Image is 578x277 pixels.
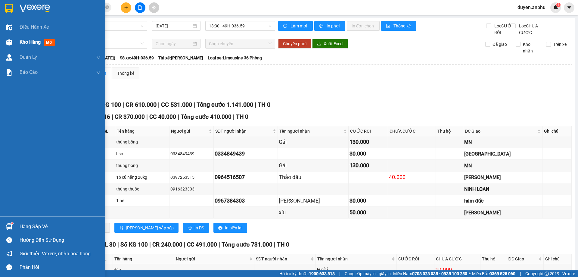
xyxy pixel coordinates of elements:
[480,254,507,264] th: Thu hộ
[5,4,13,13] img: logo-vxr
[279,138,348,146] div: Gái
[542,126,571,136] th: Ghi chú
[350,197,387,205] div: 30.000
[393,270,467,277] span: Miền Nam
[214,148,278,160] td: 0334849439
[508,256,538,262] span: ĐC Giao
[149,113,176,120] span: CC 40.000
[490,41,509,48] span: Đã giao
[116,174,168,181] div: 1b củ năng 20kg
[317,42,321,46] span: download
[96,70,101,75] span: down
[123,101,124,108] span: |
[278,195,349,207] td: Kim Linh
[178,113,179,120] span: |
[464,209,541,216] div: [PERSON_NAME]
[6,39,12,46] img: warehouse-icon
[278,39,311,49] button: Chuyển phơi
[114,266,173,273] div: dâu
[278,160,349,172] td: Gái
[317,266,396,274] div: Hoài
[236,113,248,120] span: TH 0
[291,23,308,29] span: Làm mới
[279,173,348,181] div: Thảo dâu
[20,23,49,31] span: Điều hành xe
[544,254,572,264] th: Ghi chú
[103,174,114,181] div: 1
[116,162,168,169] div: thùng bông
[117,70,134,77] div: Thống kê
[209,39,272,48] span: Chọn chuyến
[517,23,548,36] span: Lọc CHƯA CƯỚC
[103,139,114,145] div: 1
[187,241,217,248] span: CC 491.000
[213,223,247,233] button: printerIn biên lai
[317,256,390,262] span: Tên người nhận
[314,21,345,31] button: printerIn phơi
[434,254,480,264] th: CHƯA CƯỚC
[567,5,572,10] span: caret-down
[197,101,253,108] span: Tổng cước 1.141.000
[393,23,412,29] span: Thống kê
[6,237,12,243] span: question-circle
[465,128,536,134] span: ĐC Giao
[126,101,157,108] span: CR 610.000
[464,197,541,205] div: hàm đức
[349,126,388,136] th: CƯỚC RỒI
[215,197,277,205] div: 0967384303
[279,128,343,134] span: Tên người nhận
[44,39,55,46] span: mới
[551,41,569,48] span: Trên xe
[279,270,335,277] span: Hỗ trợ kỹ thuật:
[214,195,278,207] td: 0967384303
[100,254,113,264] th: SL
[6,251,12,257] span: notification
[6,264,12,270] span: message
[170,186,213,192] div: 0916323303
[350,161,387,170] div: 130.000
[181,113,232,120] span: Tổng cước 410.000
[115,126,169,136] th: Tên hàng
[171,128,207,134] span: Người gửi
[149,241,151,248] span: |
[255,101,256,108] span: |
[6,54,12,61] img: warehouse-icon
[412,271,467,276] strong: 0708 023 035 - 0935 103 250
[120,241,148,248] span: Số KG 100
[381,21,416,31] button: bar-chartThống kê
[312,39,348,49] button: downloadXuất Excel
[274,241,275,248] span: |
[116,186,168,192] div: thùng thuốc
[188,226,192,231] span: printer
[339,270,340,277] span: |
[20,53,37,61] span: Quản Lý
[279,197,348,205] div: [PERSON_NAME]
[183,223,209,233] button: printerIn DS
[20,236,101,245] div: Hướng dẫn sử dụng
[101,266,112,273] div: 1
[126,225,174,231] span: [PERSON_NAME] sắp xếp
[233,113,235,120] span: |
[103,162,114,169] div: 1
[350,150,387,158] div: 30.000
[521,41,542,54] span: Kho nhận
[116,150,168,157] div: hso
[309,271,335,276] strong: 1900 633 818
[152,5,156,10] span: aim
[158,55,203,61] span: Tài xế: [PERSON_NAME]
[156,40,191,47] input: Chọn ngày
[103,186,114,192] div: 2
[102,126,115,136] th: SL
[105,5,109,11] span: close-circle
[6,69,12,76] img: solution-icon
[464,138,541,146] div: MN
[20,222,101,231] div: Hàng sắp về
[103,150,114,157] div: 9
[545,272,549,276] span: copyright
[513,4,550,11] span: duyen.anphu
[258,101,270,108] span: TH 0
[225,225,242,231] span: In biên lai
[464,174,541,181] div: [PERSON_NAME]
[215,150,277,158] div: 0334849439
[152,241,182,248] span: CR 240.000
